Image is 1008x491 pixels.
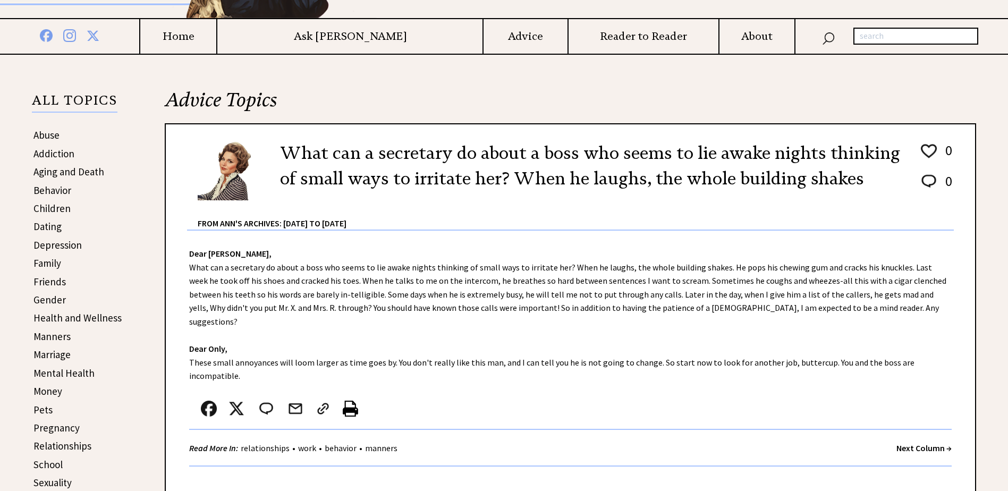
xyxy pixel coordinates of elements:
[569,30,719,43] a: Reader to Reader
[228,401,244,417] img: x_small.png
[33,367,95,379] a: Mental Health
[33,220,62,233] a: Dating
[362,443,400,453] a: manners
[40,27,53,42] img: facebook%20blue.png
[33,257,61,269] a: Family
[33,147,74,160] a: Addiction
[919,173,938,190] img: message_round%202.png
[238,443,292,453] a: relationships
[33,348,71,361] a: Marriage
[33,239,82,251] a: Depression
[201,401,217,417] img: facebook.png
[33,458,63,471] a: School
[189,442,400,455] div: • • •
[257,401,275,417] img: message_round%202.png
[896,443,952,453] a: Next Column →
[33,311,122,324] a: Health and Wellness
[940,141,953,171] td: 0
[322,443,359,453] a: behavior
[32,95,117,113] p: ALL TOPICS
[33,421,80,434] a: Pregnancy
[719,30,794,43] a: About
[484,30,567,43] a: Advice
[280,140,903,191] h2: What can a secretary do about a boss who seems to lie awake nights thinking of small ways to irri...
[853,28,978,45] input: search
[33,165,104,178] a: Aging and Death
[166,231,975,477] div: What can a secretary do about a boss who seems to lie awake nights thinking of small ways to irri...
[140,30,216,43] a: Home
[822,30,835,45] img: search_nav.png
[63,27,76,42] img: instagram%20blue.png
[87,28,99,42] img: x%20blue.png
[33,184,71,197] a: Behavior
[198,140,264,200] img: Ann6%20v2%20small.png
[33,385,62,397] a: Money
[33,275,66,288] a: Friends
[198,201,954,230] div: From Ann's Archives: [DATE] to [DATE]
[287,401,303,417] img: mail.png
[343,401,358,417] img: printer%20icon.png
[315,401,331,417] img: link_02.png
[33,330,71,343] a: Manners
[189,343,227,354] strong: Dear Only,
[33,439,91,452] a: Relationships
[33,476,72,489] a: Sexuality
[919,142,938,160] img: heart_outline%201.png
[189,443,238,453] strong: Read More In:
[940,172,953,200] td: 0
[165,87,976,123] h2: Advice Topics
[189,248,272,259] strong: Dear [PERSON_NAME],
[33,202,71,215] a: Children
[33,403,53,416] a: Pets
[33,293,66,306] a: Gender
[217,30,482,43] a: Ask [PERSON_NAME]
[295,443,319,453] a: work
[33,129,60,141] a: Abuse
